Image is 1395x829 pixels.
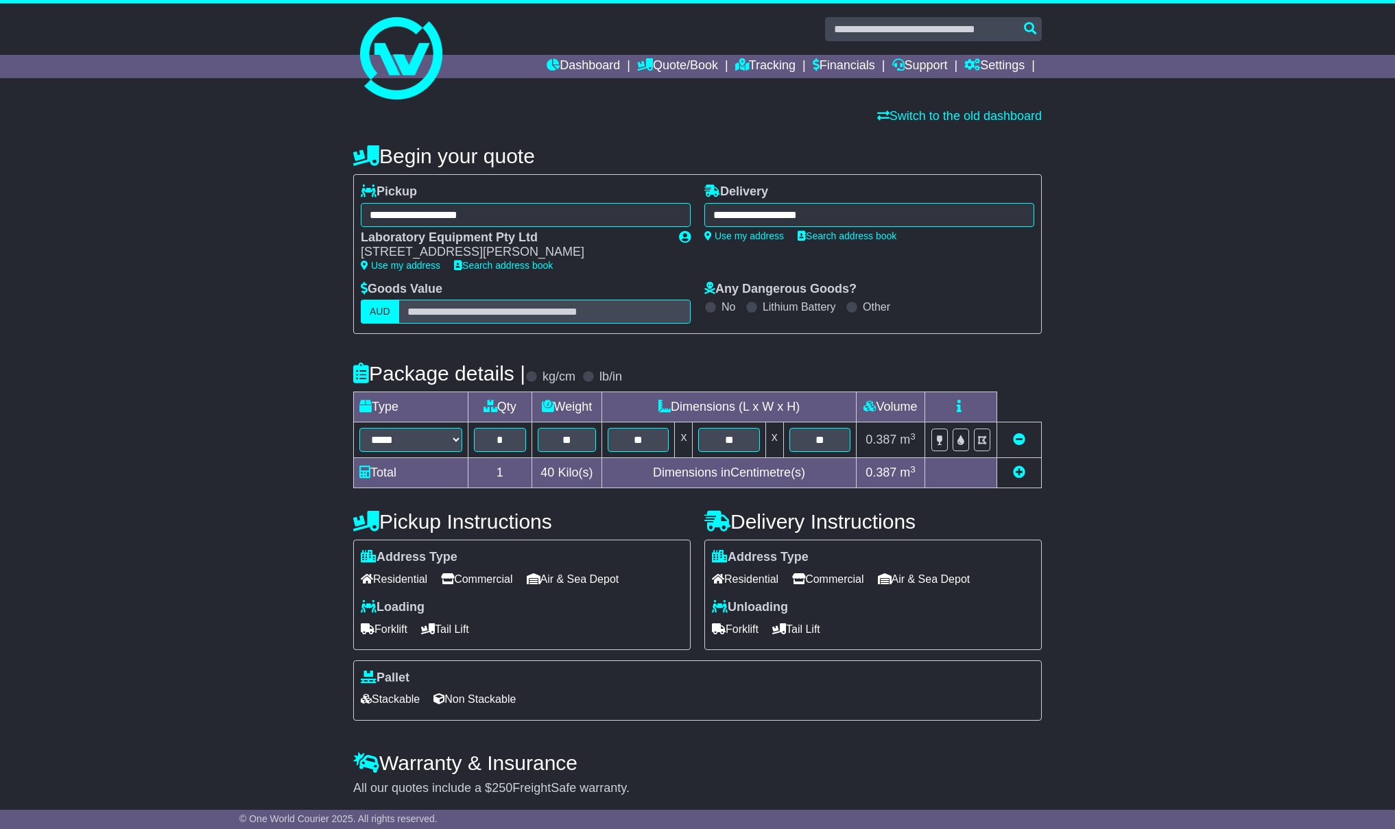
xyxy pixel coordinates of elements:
h4: Begin your quote [353,145,1042,167]
h4: Warranty & Insurance [353,752,1042,774]
a: Use my address [704,230,784,241]
h4: Delivery Instructions [704,510,1042,533]
span: Residential [712,568,778,590]
span: Residential [361,568,427,590]
label: kg/cm [542,370,575,385]
td: Volume [856,392,925,422]
a: Dashboard [547,55,620,78]
span: Non Stackable [433,688,516,710]
label: Address Type [361,550,457,565]
sup: 3 [910,431,916,442]
span: Tail Lift [772,618,820,640]
label: lb/in [599,370,622,385]
label: Other [863,300,890,313]
label: Lithium Battery [763,300,836,313]
span: © One World Courier 2025. All rights reserved. [239,813,438,824]
span: Commercial [441,568,512,590]
span: Forklift [712,618,759,640]
span: Air & Sea Depot [527,568,619,590]
label: No [722,300,735,313]
td: Kilo(s) [532,458,602,488]
a: Financials [813,55,875,78]
a: Tracking [735,55,796,78]
label: Goods Value [361,282,442,297]
span: Stackable [361,688,420,710]
a: Remove this item [1013,433,1025,446]
label: Pallet [361,671,409,686]
span: Tail Lift [421,618,469,640]
div: [STREET_ADDRESS][PERSON_NAME] [361,245,665,260]
label: Address Type [712,550,809,565]
td: Type [354,392,468,422]
label: Any Dangerous Goods? [704,282,857,297]
td: Weight [532,392,602,422]
div: All our quotes include a $ FreightSafe warranty. [353,781,1042,796]
span: 0.387 [866,466,896,479]
label: Unloading [712,600,788,615]
td: Total [354,458,468,488]
a: Settings [964,55,1025,78]
span: Air & Sea Depot [878,568,970,590]
a: Support [892,55,948,78]
a: Switch to the old dashboard [877,109,1042,123]
span: 250 [492,781,512,795]
span: Forklift [361,618,407,640]
sup: 3 [910,464,916,474]
h4: Package details | [353,362,525,385]
a: Search address book [798,230,896,241]
label: Pickup [361,184,417,200]
td: x [675,422,693,458]
a: Search address book [454,260,553,271]
span: 40 [540,466,554,479]
a: Use my address [361,260,440,271]
td: 1 [468,458,532,488]
label: AUD [361,300,399,324]
a: Add new item [1013,466,1025,479]
label: Loading [361,600,425,615]
td: Qty [468,392,532,422]
h4: Pickup Instructions [353,510,691,533]
span: m [900,466,916,479]
td: Dimensions in Centimetre(s) [602,458,857,488]
td: Dimensions (L x W x H) [602,392,857,422]
label: Delivery [704,184,768,200]
td: x [765,422,783,458]
a: Quote/Book [637,55,718,78]
span: m [900,433,916,446]
span: Commercial [792,568,863,590]
span: 0.387 [866,433,896,446]
div: Laboratory Equipment Pty Ltd [361,230,665,245]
